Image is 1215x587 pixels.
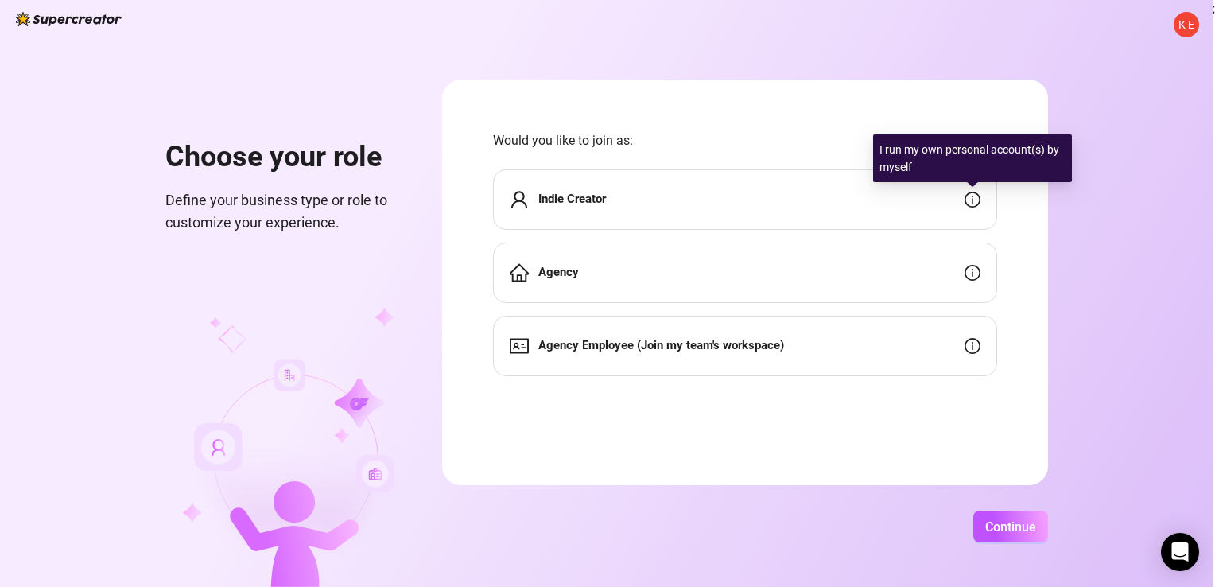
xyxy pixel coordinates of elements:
h1: Choose your role [165,140,404,175]
strong: Agency Employee (Join my team's workspace) [538,338,784,352]
div: Open Intercom Messenger [1161,533,1199,571]
span: Would you like to join as: [493,130,997,150]
div: I run my own personal account(s) by myself [873,134,1072,182]
span: Define your business type or role to customize your experience. [165,189,404,235]
span: idcard [510,336,529,356]
strong: Agency [538,265,579,279]
span: K E [1178,16,1194,33]
img: logo [16,12,122,26]
span: info-circle [965,265,980,281]
span: user [510,190,529,209]
span: info-circle [965,338,980,354]
strong: Indie Creator [538,192,606,206]
span: Continue [985,519,1036,535]
span: home [510,263,529,282]
span: info-circle [965,192,980,208]
button: Continue [973,511,1048,542]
